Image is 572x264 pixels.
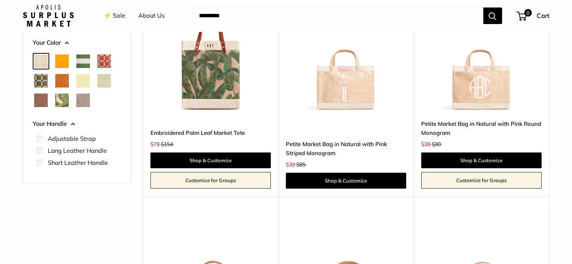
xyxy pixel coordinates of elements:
span: $90 [432,141,441,148]
button: Cognac [55,74,69,87]
button: Orange [55,54,69,68]
span: 0 [524,9,531,17]
button: Natural [34,54,48,68]
button: Chenille Window Brick [97,54,111,68]
a: Shop & Customize [150,152,271,168]
a: Embroidered Palm Leaf Market Tote [150,128,271,137]
span: $85 [296,161,305,168]
a: Petite Market Bag in Natural with Pink Round Monogram [421,119,542,137]
a: About Us [138,10,165,21]
a: Shop & Customize [421,152,542,168]
img: Apolis: Surplus Market [23,5,74,27]
button: Court Green [76,54,90,68]
button: Daisy [76,74,90,87]
label: Adjustable Strap [48,134,96,143]
span: $154 [161,141,173,148]
span: $39 [286,161,295,168]
a: ⚡️ Sale [104,10,125,21]
a: Petite Market Bag in Natural with Pink Striped Monogram [286,140,406,157]
input: Search... [193,8,483,24]
span: $39 [421,141,430,148]
span: Cart [537,12,549,20]
button: Taupe [76,94,90,107]
button: Search [483,8,502,24]
button: Mustang [34,94,48,107]
span: $79 [150,141,159,148]
a: 0 Cart [517,10,549,22]
label: Long Leather Handle [48,146,107,155]
button: Palm Leaf [55,94,69,107]
label: Short Leather Handle [48,158,108,167]
button: Chenille Window Sage [34,74,48,87]
button: Your Handle [33,118,121,130]
a: Shop & Customize [286,173,406,189]
button: Your Color [33,37,121,48]
a: Customize for Groups [150,172,271,189]
a: Customize for Groups [421,172,542,189]
button: Mint Sorbet [97,74,111,87]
